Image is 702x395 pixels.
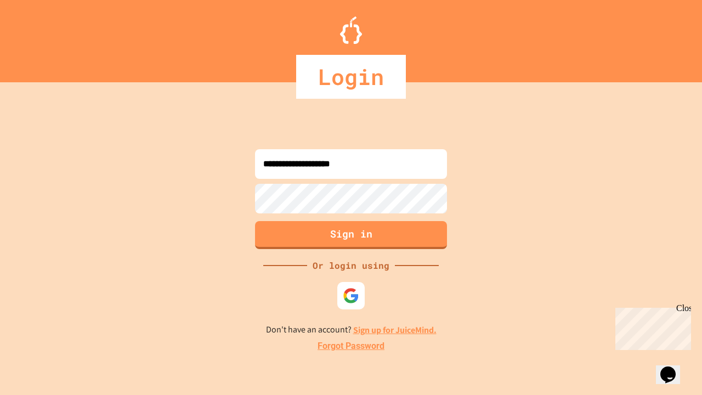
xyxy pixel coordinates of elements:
div: Or login using [307,259,395,272]
a: Forgot Password [318,340,384,353]
img: google-icon.svg [343,287,359,304]
a: Sign up for JuiceMind. [353,324,437,336]
div: Login [296,55,406,99]
img: Logo.svg [340,16,362,44]
iframe: chat widget [656,351,691,384]
div: Chat with us now!Close [4,4,76,70]
p: Don't have an account? [266,323,437,337]
iframe: chat widget [611,303,691,350]
button: Sign in [255,221,447,249]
